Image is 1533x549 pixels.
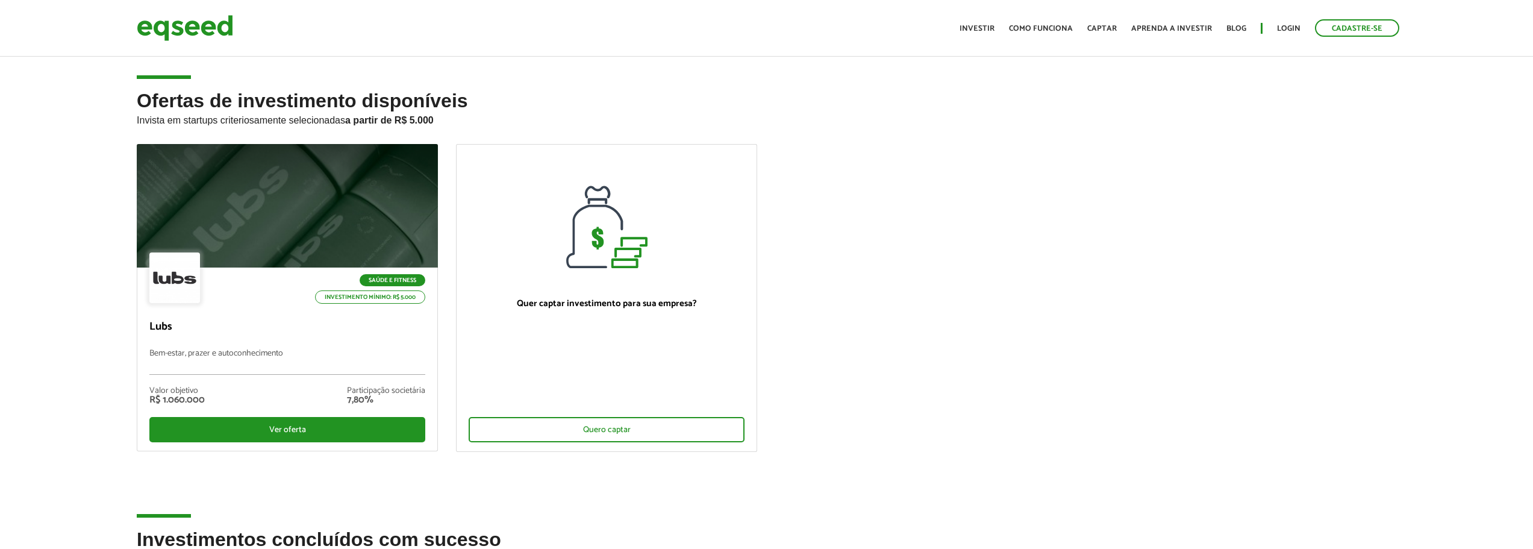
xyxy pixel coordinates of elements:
[469,417,745,442] div: Quero captar
[149,349,425,375] p: Bem-estar, prazer e autoconhecimento
[347,395,425,405] div: 7,80%
[360,274,425,286] p: Saúde e Fitness
[456,144,757,452] a: Quer captar investimento para sua empresa? Quero captar
[149,417,425,442] div: Ver oferta
[1087,25,1117,33] a: Captar
[137,12,233,44] img: EqSeed
[149,387,205,395] div: Valor objetivo
[960,25,994,33] a: Investir
[347,387,425,395] div: Participação societária
[1226,25,1246,33] a: Blog
[137,111,1396,126] p: Invista em startups criteriosamente selecionadas
[345,115,434,125] strong: a partir de R$ 5.000
[1277,25,1300,33] a: Login
[1315,19,1399,37] a: Cadastre-se
[137,90,1396,144] h2: Ofertas de investimento disponíveis
[149,321,425,334] p: Lubs
[1009,25,1073,33] a: Como funciona
[137,144,438,451] a: Saúde e Fitness Investimento mínimo: R$ 5.000 Lubs Bem-estar, prazer e autoconhecimento Valor obj...
[315,290,425,304] p: Investimento mínimo: R$ 5.000
[1131,25,1212,33] a: Aprenda a investir
[149,395,205,405] div: R$ 1.060.000
[469,298,745,309] p: Quer captar investimento para sua empresa?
